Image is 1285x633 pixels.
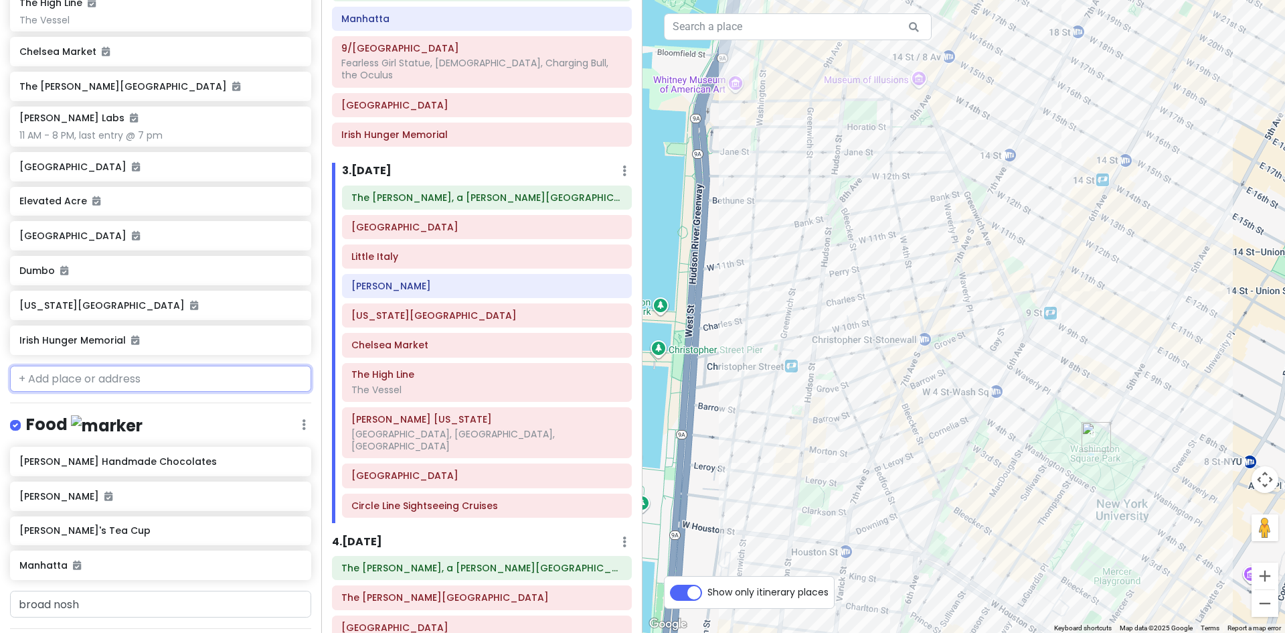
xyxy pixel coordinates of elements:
[190,301,198,310] i: Added to itinerary
[19,161,301,173] h6: [GEOGRAPHIC_DATA]
[351,251,622,263] h6: Little Italy
[232,82,240,91] i: Added to itinerary
[351,428,622,452] div: [GEOGRAPHIC_DATA], [GEOGRAPHIC_DATA], [GEOGRAPHIC_DATA]
[332,535,382,549] h6: 4 . [DATE]
[707,585,829,600] span: Show only itinerary places
[10,591,311,618] input: + Add place or address
[19,14,301,26] div: The Vessel
[19,455,301,468] h6: [PERSON_NAME] Handmade Chocolates
[73,561,81,570] i: Added to itinerary
[19,46,301,58] h6: Chelsea Market
[131,336,139,345] i: Added to itinerary
[351,413,622,425] h6: Harry Potter New York
[342,164,392,178] h6: 3 . [DATE]
[341,129,622,141] h6: Irish Hunger Memorial
[19,80,301,92] h6: The [PERSON_NAME][GEOGRAPHIC_DATA]
[1201,624,1219,632] a: Terms (opens in new tab)
[104,492,112,501] i: Added to itinerary
[351,470,622,482] h6: Koreatown
[646,616,690,633] a: Open this area in Google Maps (opens a new window)
[19,334,301,346] h6: Irish Hunger Memorial
[341,13,622,25] h6: Manhatta
[92,196,100,206] i: Added to itinerary
[130,113,138,123] i: Added to itinerary
[1120,624,1193,632] span: Map data ©2025 Google
[19,559,301,571] h6: Manhatta
[341,57,622,81] div: Fearless Girl Statue, [DEMOGRAPHIC_DATA], Charging Bull, the Oculus
[102,47,110,56] i: Added to itinerary
[1054,624,1112,633] button: Keyboard shortcuts
[351,384,622,396] div: The Vessel
[1252,466,1278,493] button: Map camera controls
[646,616,690,633] img: Google
[19,195,301,207] h6: Elevated Acre
[341,562,622,574] h6: The Beekman, a Thompson Hotel
[351,500,622,512] h6: Circle Line Sightseeing Cruises
[351,221,622,233] h6: Chinatown
[19,299,301,311] h6: [US_STATE][GEOGRAPHIC_DATA]
[60,266,68,275] i: Added to itinerary
[1227,624,1281,632] a: Report a map error
[1082,422,1111,451] div: Washington Square Park
[10,366,311,393] input: + Add place or address
[351,309,622,322] h6: Washington Square Park
[351,368,622,380] h6: The High Line
[132,162,140,171] i: Added to itinerary
[341,42,622,54] h6: 9/11 Memorial & Museum
[351,192,622,204] h6: The Beekman, a Thompson Hotel
[19,524,301,537] h6: [PERSON_NAME]'s Tea Cup
[1252,590,1278,617] button: Zoom out
[19,265,301,277] h6: Dumbo
[26,414,143,436] h4: Food
[341,99,622,111] h6: Pumphouse Park
[351,339,622,351] h6: Chelsea Market
[341,591,622,604] h6: The Morgan Library & Museum
[1252,563,1278,589] button: Zoom in
[351,280,622,292] h6: Dominique Ansel Bakery
[1252,514,1278,541] button: Drag Pegman onto the map to open Street View
[19,129,301,141] div: 11 AM - 8 PM, last entry @ 7 pm
[19,490,301,502] h6: [PERSON_NAME]
[71,415,143,436] img: marker
[19,230,301,242] h6: [GEOGRAPHIC_DATA]
[19,112,138,124] h6: [PERSON_NAME] Labs
[664,13,932,40] input: Search a place
[132,231,140,240] i: Added to itinerary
